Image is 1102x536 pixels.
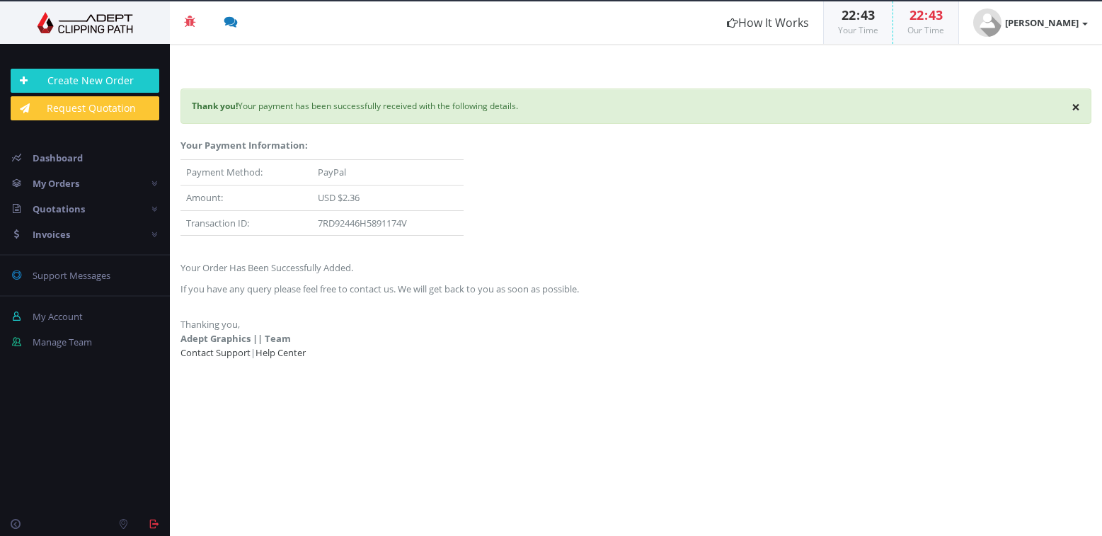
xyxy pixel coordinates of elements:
[11,69,159,93] a: Create New Order
[929,6,943,23] span: 43
[180,282,1091,296] p: If you have any query please feel free to contact us. We will get back to you as soon as possible.
[973,8,1001,37] img: user_default.jpg
[33,336,92,348] span: Manage Team
[959,1,1102,44] a: [PERSON_NAME]
[1072,100,1080,115] button: ×
[33,228,70,241] span: Invoices
[33,310,83,323] span: My Account
[33,269,110,282] span: Support Messages
[11,96,159,120] a: Request Quotation
[907,24,944,36] small: Our Time
[256,346,306,359] a: Help Center
[838,24,878,36] small: Your Time
[856,6,861,23] span: :
[861,6,875,23] span: 43
[180,160,312,186] td: Payment Method:
[713,1,823,44] a: How It Works
[33,177,79,190] span: My Orders
[909,6,924,23] span: 22
[312,210,464,236] td: 7RD92446H5891174V
[180,261,1091,275] p: Your Order Has Been Successfully Added.
[180,89,1091,124] div: Your payment has been successfully received with the following details.
[180,303,1091,360] p: Thanking you, |
[1005,16,1079,29] strong: [PERSON_NAME]
[312,186,464,211] td: USD $2.36
[180,186,312,211] td: Amount:
[924,6,929,23] span: :
[312,160,464,186] td: PayPal
[180,139,308,152] strong: Your Payment Information:
[180,346,251,359] a: Contact Support
[33,203,85,215] span: Quotations
[842,6,856,23] span: 22
[180,332,291,345] strong: Adept Graphics || Team
[33,152,83,164] span: Dashboard
[180,210,312,236] td: Transaction ID:
[192,100,238,112] strong: Thank you!
[11,12,159,33] img: Adept Graphics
